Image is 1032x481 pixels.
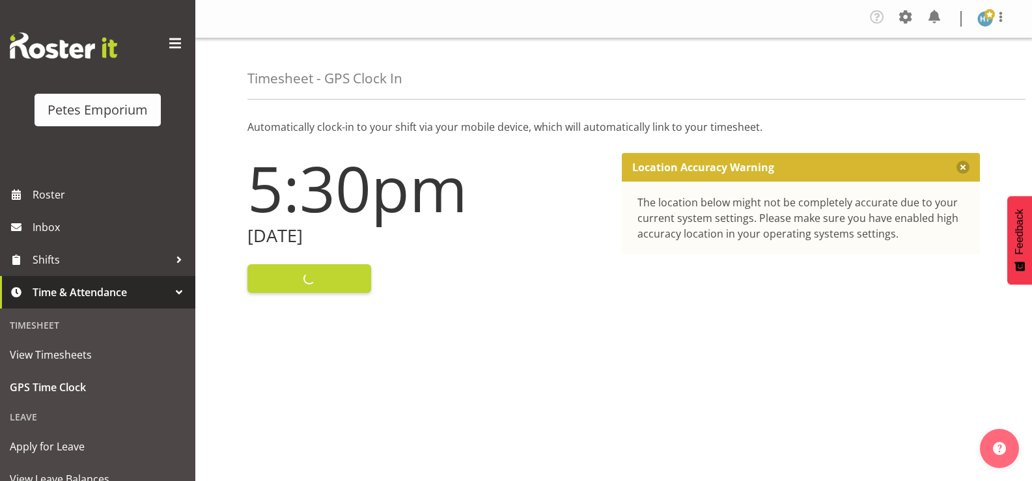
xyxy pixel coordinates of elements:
div: Petes Emporium [48,100,148,120]
h2: [DATE] [247,226,606,246]
div: Leave [3,404,192,430]
a: Apply for Leave [3,430,192,463]
h1: 5:30pm [247,153,606,223]
a: View Timesheets [3,338,192,371]
img: Rosterit website logo [10,33,117,59]
button: Feedback - Show survey [1007,196,1032,284]
span: Roster [33,185,189,204]
span: Apply for Leave [10,437,186,456]
span: GPS Time Clock [10,378,186,397]
span: Feedback [1014,209,1025,254]
div: Timesheet [3,312,192,338]
span: Time & Attendance [33,282,169,302]
div: The location below might not be completely accurate due to your current system settings. Please m... [637,195,965,241]
h4: Timesheet - GPS Clock In [247,71,402,86]
button: Close message [956,161,969,174]
a: GPS Time Clock [3,371,192,404]
img: help-xxl-2.png [993,442,1006,455]
span: View Timesheets [10,345,186,364]
p: Automatically clock-in to your shift via your mobile device, which will automatically link to you... [247,119,980,135]
p: Location Accuracy Warning [632,161,774,174]
img: helena-tomlin701.jpg [977,11,993,27]
span: Shifts [33,250,169,269]
span: Inbox [33,217,189,237]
